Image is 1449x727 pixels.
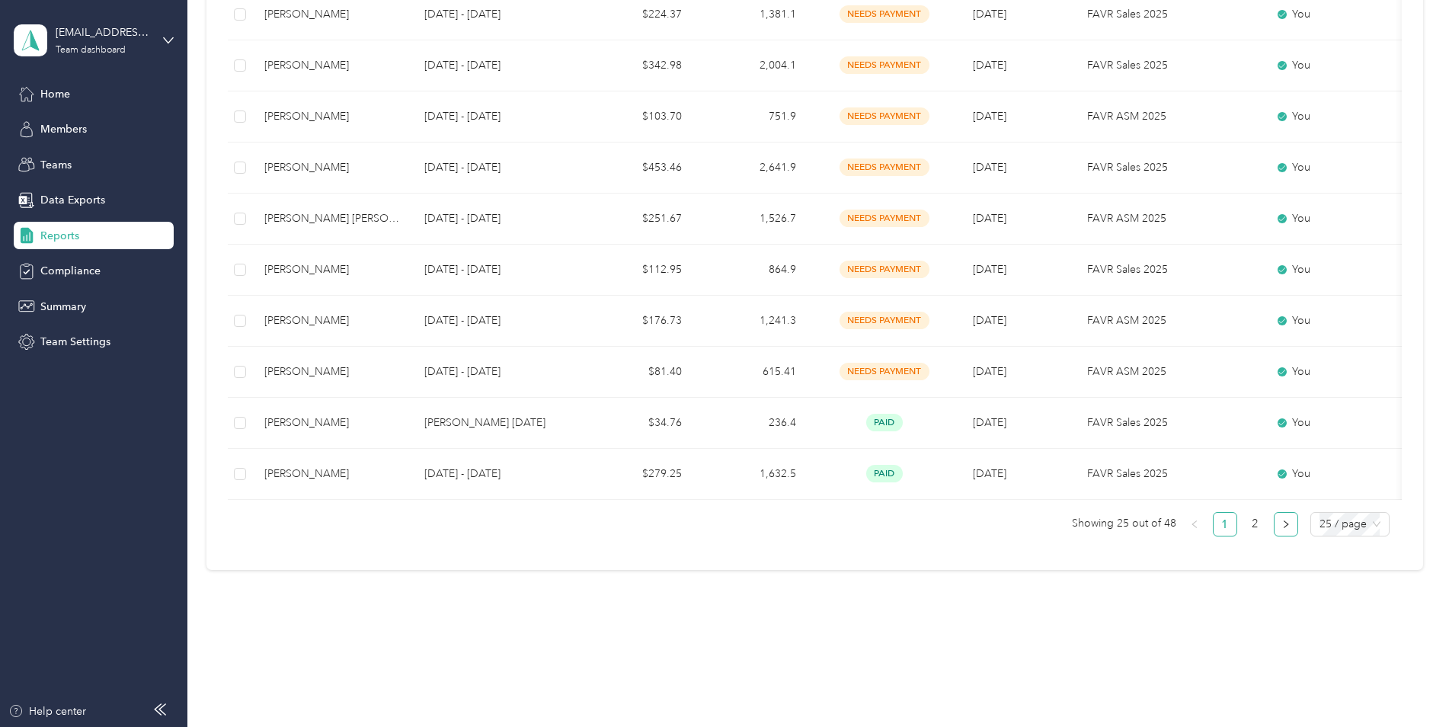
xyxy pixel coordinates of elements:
td: $453.46 [580,143,694,194]
div: Page Size [1310,512,1390,536]
div: [PERSON_NAME] [264,159,400,176]
span: needs payment [840,363,929,380]
li: 1 [1213,512,1237,536]
p: [DATE] - [DATE] [424,57,568,74]
a: 2 [1244,513,1267,536]
div: You [1278,261,1406,278]
div: You [1278,6,1406,23]
div: You [1278,466,1406,482]
div: [PERSON_NAME] [264,415,400,431]
td: FAVR ASM 2025 [1075,347,1265,398]
span: [DATE] [973,161,1006,174]
p: [DATE] - [DATE] [424,159,568,176]
div: You [1278,363,1406,380]
span: Team Settings [40,334,110,350]
p: [DATE] - [DATE] [424,6,568,23]
td: FAVR Sales 2025 [1075,398,1265,449]
span: needs payment [840,312,929,329]
div: You [1278,415,1406,431]
p: [DATE] - [DATE] [424,108,568,125]
span: [DATE] [973,416,1006,429]
td: $34.76 [580,398,694,449]
span: needs payment [840,159,929,176]
p: FAVR Sales 2025 [1087,466,1253,482]
span: Data Exports [40,192,105,208]
td: $176.73 [580,296,694,347]
p: FAVR Sales 2025 [1087,159,1253,176]
span: Showing 25 out of 48 [1072,512,1176,535]
td: 751.9 [694,91,808,143]
td: FAVR Sales 2025 [1075,40,1265,91]
td: 2,004.1 [694,40,808,91]
li: Next Page [1274,512,1298,536]
div: [PERSON_NAME] [264,312,400,329]
span: needs payment [840,261,929,278]
td: $342.98 [580,40,694,91]
td: 864.9 [694,245,808,296]
div: You [1278,57,1406,74]
td: 2,641.9 [694,143,808,194]
td: FAVR Sales 2025 [1075,143,1265,194]
li: Previous Page [1182,512,1207,536]
span: Reports [40,228,79,244]
td: $81.40 [580,347,694,398]
span: [DATE] [973,59,1006,72]
span: 25 / page [1319,513,1380,536]
li: 2 [1243,512,1268,536]
p: [DATE] - [DATE] [424,466,568,482]
span: [DATE] [973,467,1006,480]
p: [DATE] - [DATE] [424,210,568,227]
button: right [1274,512,1298,536]
td: 615.41 [694,347,808,398]
td: FAVR ASM 2025 [1075,91,1265,143]
td: FAVR ASM 2025 [1075,194,1265,245]
button: left [1182,512,1207,536]
td: $103.70 [580,91,694,143]
p: FAVR ASM 2025 [1087,108,1253,125]
span: Summary [40,299,86,315]
span: [DATE] [973,8,1006,21]
td: $112.95 [580,245,694,296]
div: You [1278,108,1406,125]
div: [PERSON_NAME] [264,57,400,74]
div: [EMAIL_ADDRESS][DOMAIN_NAME] [56,24,151,40]
td: 1,526.7 [694,194,808,245]
a: 1 [1214,513,1236,536]
div: [PERSON_NAME] [264,363,400,380]
span: needs payment [840,210,929,227]
span: left [1190,520,1199,529]
p: [DATE] - [DATE] [424,312,568,329]
iframe: Everlance-gr Chat Button Frame [1364,642,1449,727]
div: Team dashboard [56,46,126,55]
span: [DATE] [973,314,1006,327]
p: FAVR ASM 2025 [1087,312,1253,329]
span: [DATE] [973,263,1006,276]
p: [DATE] - [DATE] [424,363,568,380]
span: [DATE] [973,365,1006,378]
span: right [1281,520,1291,529]
div: [PERSON_NAME] [PERSON_NAME] [264,210,400,227]
td: 1,241.3 [694,296,808,347]
td: $251.67 [580,194,694,245]
span: paid [866,465,903,482]
p: FAVR Sales 2025 [1087,261,1253,278]
div: [PERSON_NAME] [264,261,400,278]
td: FAVR Sales 2025 [1075,449,1265,500]
div: You [1278,159,1406,176]
td: FAVR ASM 2025 [1075,296,1265,347]
button: Help center [8,703,86,719]
td: FAVR Sales 2025 [1075,245,1265,296]
span: needs payment [840,5,929,23]
div: You [1278,210,1406,227]
p: FAVR ASM 2025 [1087,210,1253,227]
p: [DATE] - [DATE] [424,261,568,278]
span: needs payment [840,107,929,125]
span: Home [40,86,70,102]
p: FAVR Sales 2025 [1087,57,1253,74]
span: paid [866,414,903,431]
div: [PERSON_NAME] [264,108,400,125]
div: [PERSON_NAME] [264,6,400,23]
p: FAVR Sales 2025 [1087,6,1253,23]
p: [PERSON_NAME] [DATE] [424,415,568,431]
